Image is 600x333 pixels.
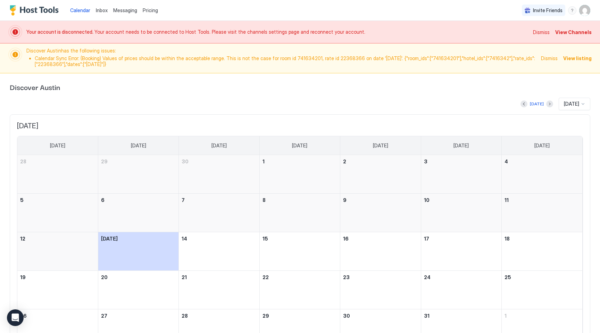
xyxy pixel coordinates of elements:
span: [DATE] [292,143,307,149]
span: 21 [182,274,187,280]
a: Monday [124,136,153,155]
span: [DATE] [131,143,146,149]
span: Messaging [113,7,137,13]
a: Thursday [366,136,395,155]
a: October 21, 2025 [179,271,259,284]
td: October 7, 2025 [179,194,259,232]
span: 30 [343,313,350,319]
td: October 13, 2025 [98,232,178,271]
div: menu [568,6,576,15]
a: Inbox [96,7,108,14]
td: October 24, 2025 [421,271,501,309]
span: 8 [262,197,266,203]
a: October 18, 2025 [502,232,582,245]
a: Friday [447,136,476,155]
span: View Channels [555,29,592,36]
span: [DATE] [211,143,227,149]
span: 7 [182,197,185,203]
td: October 17, 2025 [421,232,501,271]
a: September 29, 2025 [98,155,178,168]
span: 15 [262,236,268,242]
a: October 14, 2025 [179,232,259,245]
td: October 20, 2025 [98,271,178,309]
a: October 24, 2025 [421,271,501,284]
a: October 27, 2025 [98,309,178,322]
a: October 20, 2025 [98,271,178,284]
span: Inbox [96,7,108,13]
td: October 9, 2025 [340,194,421,232]
li: Calendar Sync Error: (Booking) Values of prices should be within the acceptable range. This is no... [35,55,537,67]
span: 1 [505,313,507,319]
a: Host Tools Logo [10,5,62,16]
span: 28 [20,159,26,164]
span: Invite Friends [533,7,562,14]
span: 4 [505,159,508,164]
td: October 2, 2025 [340,155,421,194]
a: October 13, 2025 [98,232,178,245]
a: October 11, 2025 [502,194,582,206]
div: Dismiss [541,55,558,62]
td: October 5, 2025 [17,194,98,232]
a: October 9, 2025 [340,194,420,206]
span: Your account needs to be connected to Host Tools. Please visit the channels settings page and rec... [26,29,529,35]
td: October 3, 2025 [421,155,501,194]
td: October 15, 2025 [259,232,340,271]
span: 6 [101,197,105,203]
a: September 28, 2025 [17,155,98,168]
span: 11 [505,197,509,203]
td: October 16, 2025 [340,232,421,271]
button: [DATE] [529,100,545,108]
span: 14 [182,236,187,242]
td: October 14, 2025 [179,232,259,271]
span: 30 [182,159,189,164]
span: Dismiss [533,29,550,36]
td: September 28, 2025 [17,155,98,194]
span: 18 [505,236,510,242]
a: October 17, 2025 [421,232,501,245]
span: View listing [563,55,592,62]
td: October 4, 2025 [502,155,582,194]
span: 3 [424,159,427,164]
span: 27 [101,313,107,319]
span: 23 [343,274,350,280]
span: 5 [20,197,24,203]
td: October 19, 2025 [17,271,98,309]
span: 28 [182,313,188,319]
span: 24 [424,274,431,280]
a: October 12, 2025 [17,232,98,245]
span: [DATE] [50,143,65,149]
a: October 4, 2025 [502,155,582,168]
span: Discover Austin has the following issues: [26,48,537,69]
button: Previous month [520,100,527,107]
td: October 22, 2025 [259,271,340,309]
a: October 28, 2025 [179,309,259,322]
span: 29 [262,313,269,319]
td: October 23, 2025 [340,271,421,309]
td: October 8, 2025 [259,194,340,232]
span: [DATE] [564,101,579,107]
button: Next month [546,100,553,107]
div: [DATE] [530,101,544,107]
span: 16 [343,236,349,242]
a: Sunday [43,136,72,155]
span: 12 [20,236,25,242]
td: September 30, 2025 [179,155,259,194]
td: October 1, 2025 [259,155,340,194]
span: 9 [343,197,347,203]
span: 2 [343,159,346,164]
td: September 29, 2025 [98,155,178,194]
td: October 21, 2025 [179,271,259,309]
span: Pricing [143,7,158,14]
a: October 16, 2025 [340,232,420,245]
span: [DATE] [101,236,118,242]
a: October 1, 2025 [260,155,340,168]
a: September 30, 2025 [179,155,259,168]
span: [DATE] [17,122,583,130]
span: 19 [20,274,26,280]
a: October 6, 2025 [98,194,178,206]
a: Messaging [113,7,137,14]
a: October 23, 2025 [340,271,420,284]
